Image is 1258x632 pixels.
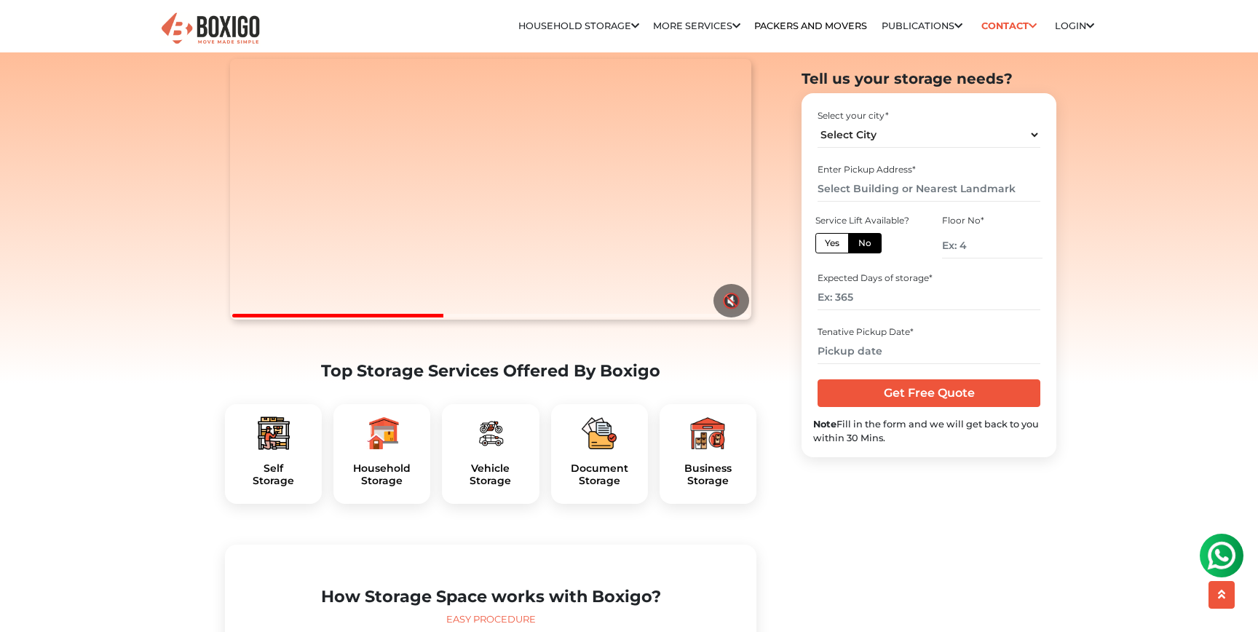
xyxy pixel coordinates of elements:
[225,361,756,381] h2: Top Storage Services Offered By Boxigo
[882,20,962,31] a: Publications
[671,462,745,487] a: BusinessStorage
[818,285,1040,311] input: Ex: 365
[653,20,740,31] a: More services
[815,233,849,253] label: Yes
[230,59,751,320] video: Your browser does not support the video tag.
[813,417,1045,445] div: Fill in the form and we will get back to you within 30 Mins.
[671,462,745,487] h5: Business Storage
[563,462,636,487] a: DocumentStorage
[818,272,1040,285] div: Expected Days of storage
[1055,20,1094,31] a: Login
[802,70,1056,87] h2: Tell us your storage needs?
[1208,581,1235,609] button: scroll up
[345,462,419,487] a: HouseholdStorage
[942,214,1043,227] div: Floor No
[563,462,636,487] h5: Document Storage
[754,20,867,31] a: Packers and Movers
[815,214,916,227] div: Service Lift Available?
[818,339,1040,364] input: Pickup date
[713,284,749,317] button: 🔇
[818,379,1040,407] input: Get Free Quote
[818,325,1040,339] div: Tenative Pickup Date
[237,462,310,487] a: SelfStorage
[237,462,310,487] h5: Self Storage
[256,416,291,451] img: boxigo_packers_and_movers_plan
[15,15,44,44] img: whatsapp-icon.svg
[848,233,882,253] label: No
[473,416,508,451] img: boxigo_packers_and_movers_plan
[942,233,1043,258] input: Ex: 4
[690,416,725,451] img: boxigo_packers_and_movers_plan
[818,109,1040,122] div: Select your city
[518,20,639,31] a: Household Storage
[818,176,1040,202] input: Select Building or Nearest Landmark
[976,15,1041,37] a: Contact
[345,462,419,487] h5: Household Storage
[582,416,617,451] img: boxigo_packers_and_movers_plan
[237,587,745,607] h2: How Storage Space works with Boxigo?
[237,612,745,627] div: Easy Procedure
[818,163,1040,176] div: Enter Pickup Address
[159,11,261,47] img: Boxigo
[454,462,527,487] a: VehicleStorage
[454,462,527,487] h5: Vehicle Storage
[365,416,400,451] img: boxigo_packers_and_movers_plan
[813,419,836,430] b: Note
